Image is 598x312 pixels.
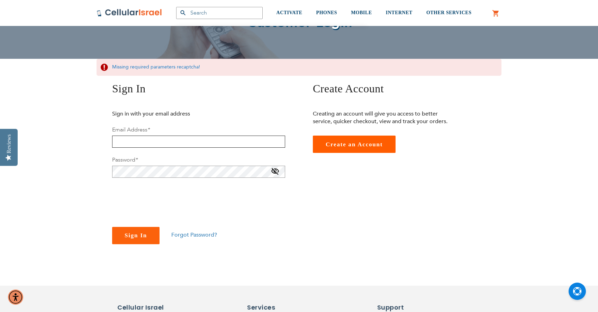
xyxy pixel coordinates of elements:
[313,82,384,95] span: Create Account
[377,303,418,312] h6: Support
[125,232,147,239] span: Sign In
[112,156,138,164] label: Password
[426,10,472,15] span: OTHER SERVICES
[97,59,501,76] div: Missing required parameters recaptcha!
[326,141,383,148] span: Create an Account
[247,303,306,312] h6: Services
[386,10,413,15] span: INTERNET
[313,110,453,125] p: Creating an account will give you access to better service, quicker checkout, view and track your...
[176,7,263,19] input: Search
[112,136,285,148] input: Email
[112,227,160,244] button: Sign In
[171,231,217,239] a: Forgot Password?
[316,10,337,15] span: PHONES
[6,134,12,153] div: Reviews
[112,126,150,134] label: Email Address
[351,10,372,15] span: MOBILE
[8,290,23,305] div: Accessibility Menu
[117,303,176,312] h6: Cellular Israel
[313,136,396,153] a: Create an Account
[112,186,217,213] iframe: reCAPTCHA
[97,9,162,17] img: Cellular Israel Logo
[277,10,302,15] span: ACTIVATE
[112,82,146,95] span: Sign In
[112,110,252,118] p: Sign in with your email address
